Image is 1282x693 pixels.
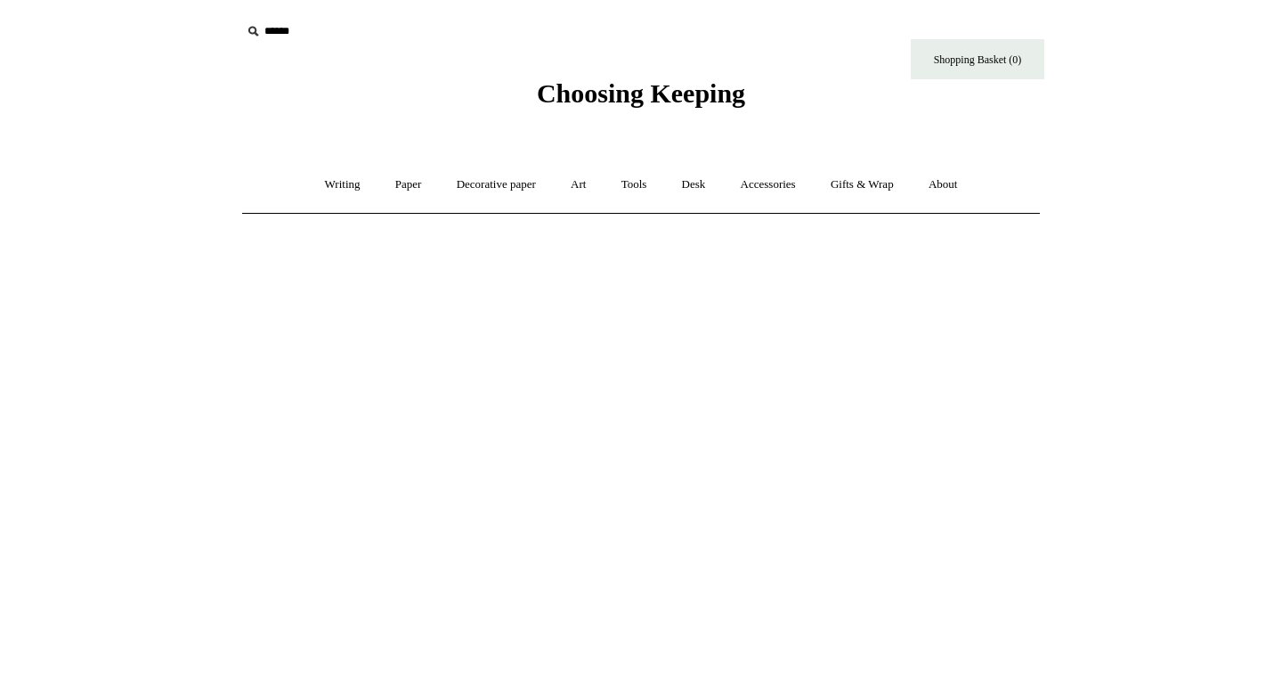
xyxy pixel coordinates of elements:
[666,161,722,208] a: Desk
[537,78,745,108] span: Choosing Keeping
[555,161,602,208] a: Art
[379,161,438,208] a: Paper
[725,161,812,208] a: Accessories
[309,161,377,208] a: Writing
[605,161,663,208] a: Tools
[441,161,552,208] a: Decorative paper
[911,39,1044,79] a: Shopping Basket (0)
[815,161,910,208] a: Gifts & Wrap
[913,161,974,208] a: About
[537,93,745,105] a: Choosing Keeping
